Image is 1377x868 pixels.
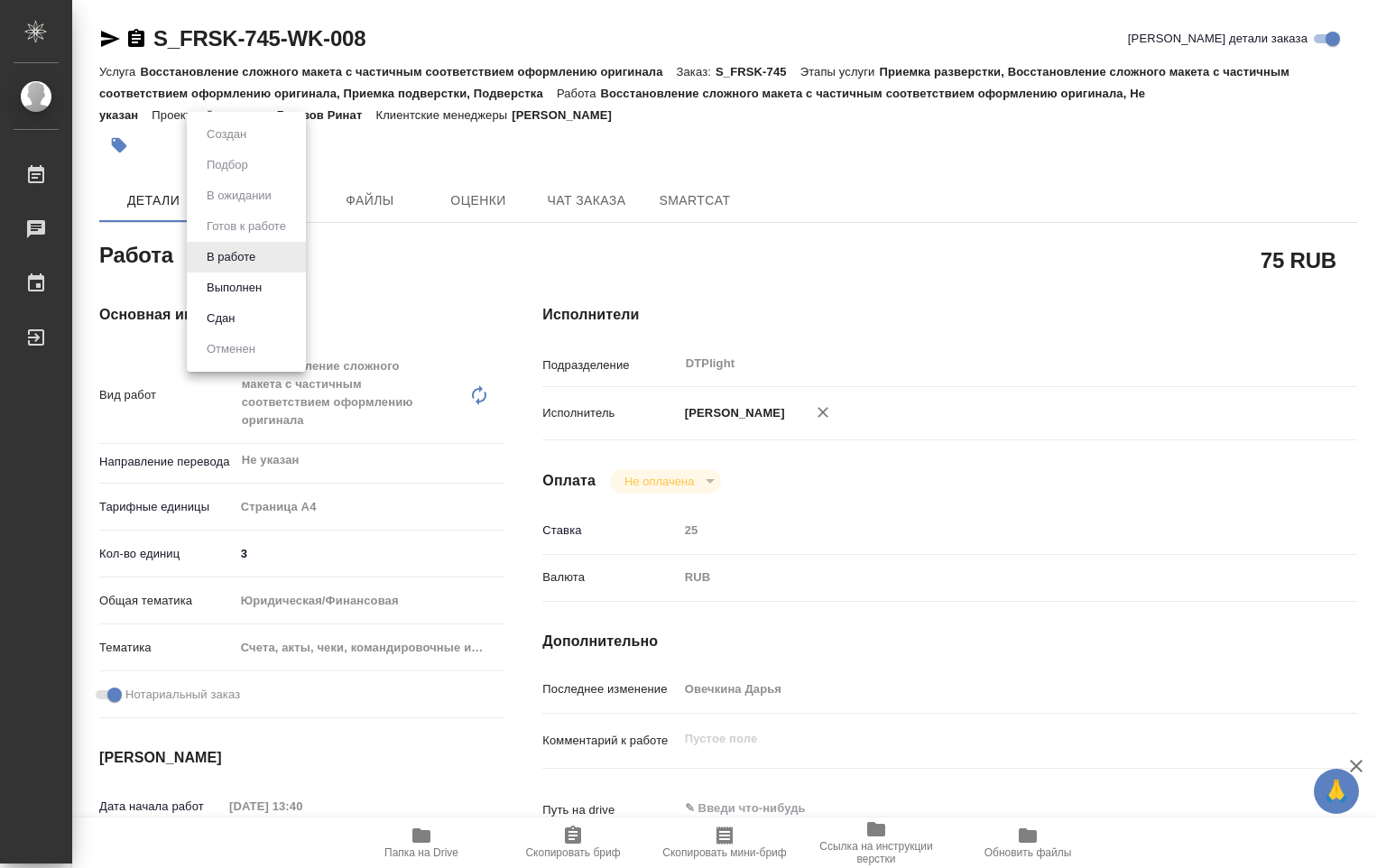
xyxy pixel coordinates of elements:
[201,125,252,144] button: Создан
[201,217,291,236] button: Готов к работе
[201,155,254,175] button: Подбор
[201,186,277,206] button: В ожидании
[201,309,240,328] button: Сдан
[201,278,267,298] button: Выполнен
[201,247,261,267] button: В работе
[201,339,261,359] button: Отменен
